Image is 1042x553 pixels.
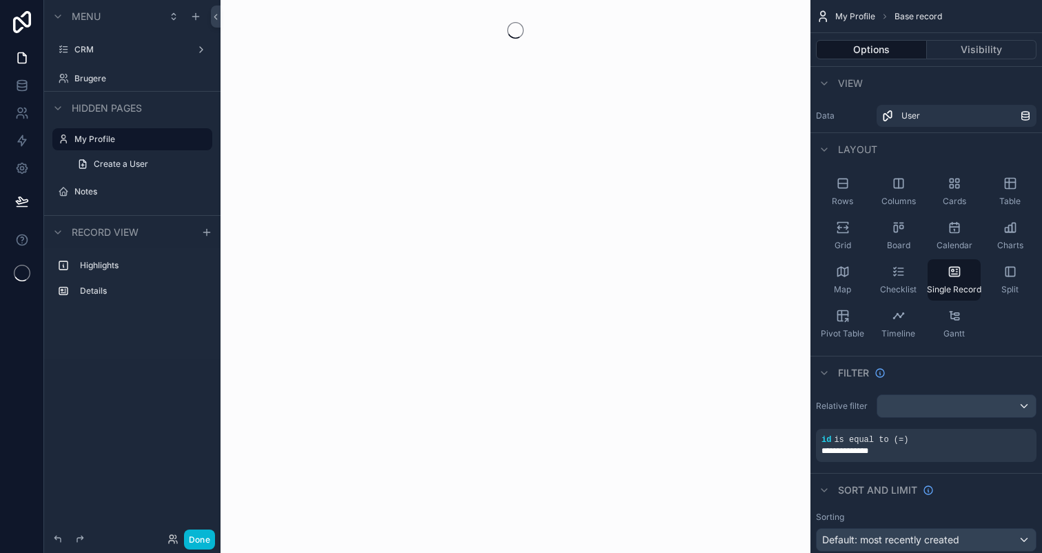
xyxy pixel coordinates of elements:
[72,101,142,115] span: Hidden pages
[943,196,966,207] span: Cards
[928,259,981,301] button: Single Record
[881,196,916,207] span: Columns
[999,196,1021,207] span: Table
[80,260,207,271] label: Highlights
[74,186,210,197] label: Notes
[887,240,910,251] span: Board
[816,40,927,59] button: Options
[816,171,869,212] button: Rows
[44,248,221,316] div: scrollable content
[838,366,869,380] span: Filter
[80,285,207,296] label: Details
[74,73,210,84] label: Brugere
[816,401,871,412] label: Relative filter
[184,530,215,550] button: Done
[928,171,981,212] button: Cards
[835,240,851,251] span: Grid
[74,134,204,145] label: My Profile
[821,435,831,445] span: id
[816,110,871,121] label: Data
[832,196,853,207] span: Rows
[838,483,917,497] span: Sort And Limit
[816,303,869,345] button: Pivot Table
[816,512,844,523] label: Sorting
[835,11,875,22] span: My Profile
[834,284,851,295] span: Map
[983,259,1036,301] button: Split
[816,215,869,257] button: Grid
[72,10,101,23] span: Menu
[943,328,965,339] span: Gantt
[983,215,1036,257] button: Charts
[901,110,920,121] span: User
[983,171,1036,212] button: Table
[94,159,148,170] span: Create a User
[816,259,869,301] button: Map
[838,143,877,157] span: Layout
[880,284,917,295] span: Checklist
[928,303,981,345] button: Gantt
[872,171,925,212] button: Columns
[872,215,925,257] button: Board
[928,215,981,257] button: Calendar
[927,284,981,295] span: Single Record
[895,11,942,22] span: Base record
[74,44,190,55] label: CRM
[872,303,925,345] button: Timeline
[69,153,212,175] a: Create a User
[872,259,925,301] button: Checklist
[834,435,908,445] span: is equal to (=)
[881,328,915,339] span: Timeline
[821,328,864,339] span: Pivot Table
[1001,284,1019,295] span: Split
[997,240,1023,251] span: Charts
[927,40,1037,59] button: Visibility
[838,77,863,90] span: View
[877,105,1036,127] a: User
[72,225,139,239] span: Record view
[937,240,972,251] span: Calendar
